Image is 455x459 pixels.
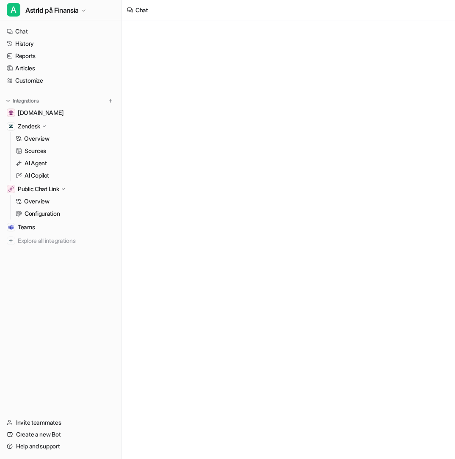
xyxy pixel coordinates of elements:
img: Public Chat Link [8,186,14,192]
p: Overview [24,134,50,143]
img: Zendesk [8,124,14,129]
a: Configuration [12,208,118,220]
a: wiki.finansia.se[DOMAIN_NAME] [3,107,118,119]
a: AI Agent [12,157,118,169]
p: Zendesk [18,122,40,131]
a: Create a new Bot [3,428,118,440]
p: Configuration [25,209,60,218]
a: Articles [3,62,118,74]
img: wiki.finansia.se [8,110,14,115]
div: Chat [135,6,148,14]
p: Integrations [13,97,39,104]
span: Teams [18,223,35,231]
a: Sources [12,145,118,157]
img: explore all integrations [7,236,15,245]
img: menu_add.svg [108,98,113,104]
p: Public Chat Link [18,185,59,193]
a: Overview [12,195,118,207]
img: Teams [8,225,14,230]
a: Help and support [3,440,118,452]
a: Customize [3,75,118,86]
a: Invite teammates [3,417,118,428]
a: History [3,38,118,50]
p: AI Copilot [25,171,49,180]
span: [DOMAIN_NAME] [18,108,63,117]
p: Overview [24,197,50,206]
span: A [7,3,20,17]
img: expand menu [5,98,11,104]
a: Overview [12,133,118,145]
a: Reports [3,50,118,62]
button: Integrations [3,97,41,105]
span: AstrId på Finansia [25,4,79,16]
a: TeamsTeams [3,221,118,233]
span: Explore all integrations [18,234,115,248]
a: Chat [3,25,118,37]
a: AI Copilot [12,170,118,181]
p: Sources [25,147,46,155]
p: AI Agent [25,159,47,167]
a: Explore all integrations [3,235,118,247]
